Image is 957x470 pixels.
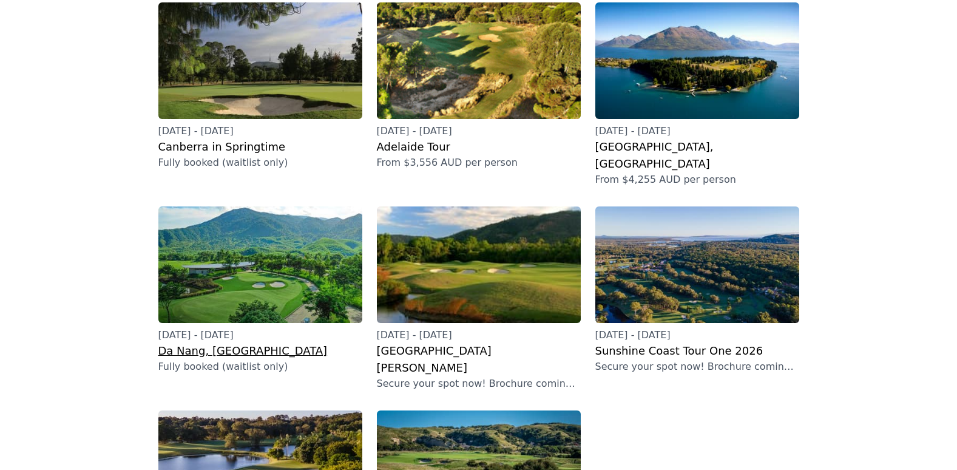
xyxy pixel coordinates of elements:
[595,172,799,187] p: From $4,255 AUD per person
[158,124,362,138] p: [DATE] - [DATE]
[377,206,581,391] a: [DATE] - [DATE][GEOGRAPHIC_DATA][PERSON_NAME]Secure your spot now! Brochure coming soon
[595,342,799,359] h2: Sunshine Coast Tour One 2026
[377,124,581,138] p: [DATE] - [DATE]
[377,155,581,170] p: From $3,556 AUD per person
[595,328,799,342] p: [DATE] - [DATE]
[158,155,362,170] p: Fully booked (waitlist only)
[377,328,581,342] p: [DATE] - [DATE]
[595,2,799,187] a: [DATE] - [DATE][GEOGRAPHIC_DATA], [GEOGRAPHIC_DATA]From $4,255 AUD per person
[158,328,362,342] p: [DATE] - [DATE]
[595,206,799,374] a: [DATE] - [DATE]Sunshine Coast Tour One 2026Secure your spot now! Brochure coming soon
[158,359,362,374] p: Fully booked (waitlist only)
[595,124,799,138] p: [DATE] - [DATE]
[377,376,581,391] p: Secure your spot now! Brochure coming soon
[595,359,799,374] p: Secure your spot now! Brochure coming soon
[377,342,581,376] h2: [GEOGRAPHIC_DATA][PERSON_NAME]
[158,342,362,359] h2: Da Nang, [GEOGRAPHIC_DATA]
[377,138,581,155] h2: Adelaide Tour
[158,2,362,170] a: [DATE] - [DATE]Canberra in SpringtimeFully booked (waitlist only)
[595,138,799,172] h2: [GEOGRAPHIC_DATA], [GEOGRAPHIC_DATA]
[158,206,362,374] a: [DATE] - [DATE]Da Nang, [GEOGRAPHIC_DATA]Fully booked (waitlist only)
[158,138,362,155] h2: Canberra in Springtime
[377,2,581,170] a: [DATE] - [DATE]Adelaide TourFrom $3,556 AUD per person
